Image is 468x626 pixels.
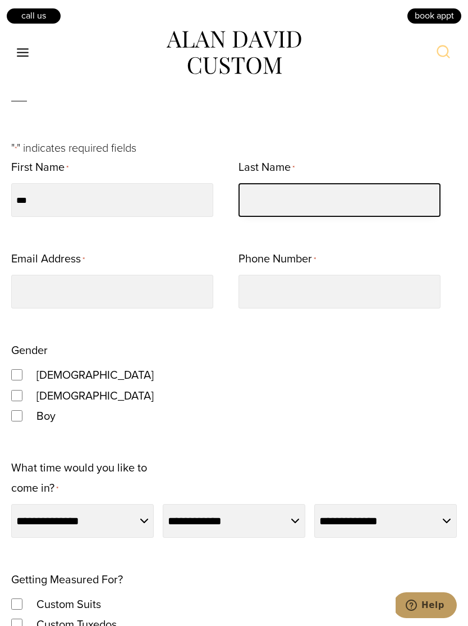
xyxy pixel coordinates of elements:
a: book appt [406,7,462,24]
label: [DEMOGRAPHIC_DATA] [25,385,165,406]
iframe: Opens a widget where you can chat to one of our agents [396,592,457,620]
label: What time would you like to come in? [11,457,154,500]
label: Boy [25,406,67,426]
img: alan david custom [167,31,301,75]
legend: Getting Measured For? [11,569,123,589]
label: Custom Suits [25,594,112,614]
button: Open menu [11,43,35,63]
label: Phone Number [238,248,316,270]
a: Call Us [6,7,62,24]
label: Email Address [11,248,85,270]
p: " " indicates required fields [11,139,457,157]
label: Last Name [238,157,295,179]
label: [DEMOGRAPHIC_DATA] [25,365,165,385]
button: View Search Form [430,39,457,66]
label: First Name [11,157,68,179]
legend: Gender [11,340,48,360]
